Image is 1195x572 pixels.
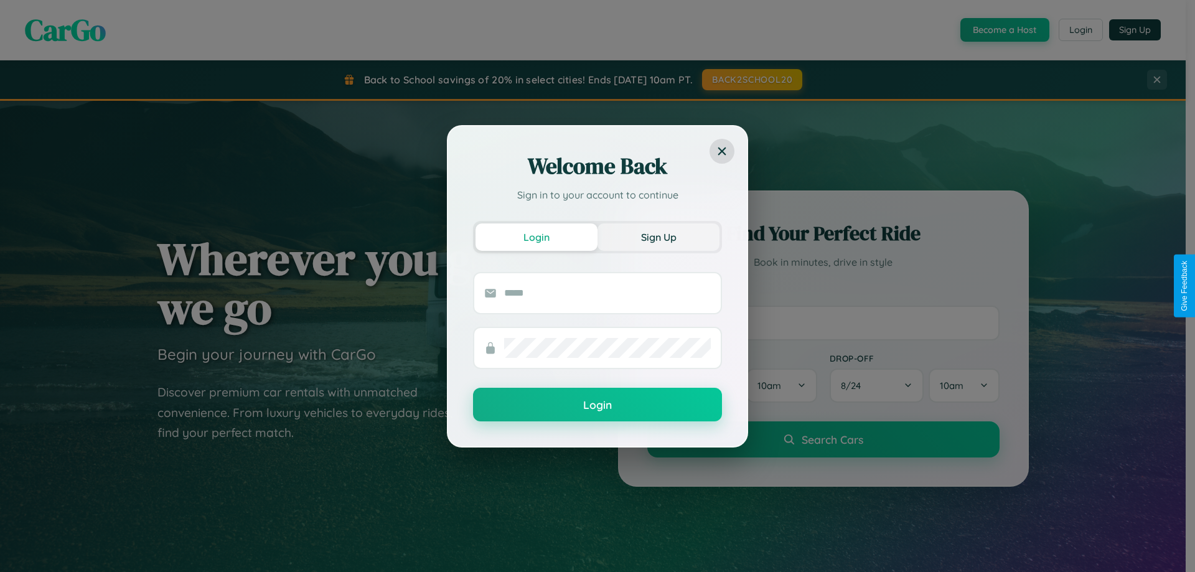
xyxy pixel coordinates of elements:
[1180,261,1189,311] div: Give Feedback
[473,388,722,421] button: Login
[476,223,597,251] button: Login
[473,151,722,181] h2: Welcome Back
[597,223,719,251] button: Sign Up
[473,187,722,202] p: Sign in to your account to continue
